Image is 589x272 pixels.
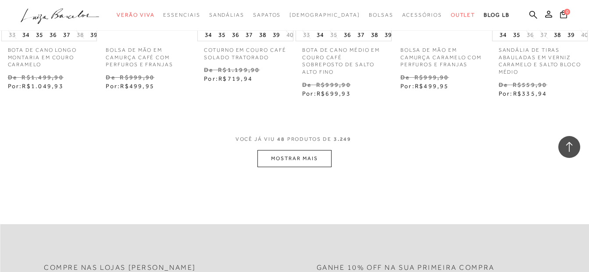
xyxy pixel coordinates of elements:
[216,29,228,41] button: 35
[402,7,442,23] a: noSubCategoriesText
[21,74,63,81] small: R$1.499,90
[253,7,281,23] a: noSubCategoriesText
[317,90,351,97] span: R$699,93
[513,81,547,88] small: R$559,90
[341,29,353,41] button: 36
[451,7,475,23] a: noSubCategoriesText
[1,41,97,68] a: BOTA DE CANO LONGO MONTARIA EM COURO CARAMELO
[400,74,410,81] small: De
[218,75,253,82] span: R$719,94
[284,31,296,39] button: 40
[492,41,588,76] a: SANDÁLIA DE TIRAS ABAULADAS EM VERNIZ CARAMELO E SALTO BLOCO MÉDIO
[229,29,242,41] button: 36
[163,7,200,23] a: noSubCategoriesText
[524,31,536,39] button: 36
[6,31,18,39] button: 33
[334,136,352,142] span: 3.249
[33,29,46,41] button: 35
[551,29,564,41] button: 38
[253,12,281,18] span: Sapatos
[510,29,523,41] button: 35
[382,29,394,41] button: 39
[402,12,442,18] span: Acessórios
[277,136,285,142] span: 48
[117,7,154,23] a: noSubCategoriesText
[355,29,367,41] button: 37
[314,29,326,41] button: 34
[302,90,351,97] span: Por:
[328,31,340,39] button: 35
[538,31,550,39] button: 37
[316,81,351,88] small: R$999,90
[565,29,577,41] button: 39
[106,82,154,89] span: Por:
[497,29,509,41] button: 34
[300,31,313,39] button: 33
[369,12,393,18] span: Bolsas
[44,264,196,272] h2: Compre nas lojas [PERSON_NAME]
[296,41,392,76] a: BOTA DE CANO MÉDIO EM COURO CAFÉ SOBREPOSTO DE SALTO ALTO FINO
[257,150,331,167] button: MOSTRAR MAIS
[369,7,393,23] a: noSubCategoriesText
[47,29,59,41] button: 36
[394,41,490,68] a: BOLSA DE MÃO EM CAMURÇA CARAMELO COM PERFUROS E FRANJAS
[499,81,508,88] small: De
[270,29,282,41] button: 39
[414,74,449,81] small: R$999,90
[120,82,154,89] span: R$499,95
[204,66,213,73] small: De
[20,29,32,41] button: 34
[451,12,475,18] span: Outlet
[163,12,200,18] span: Essenciais
[499,90,547,97] span: Por:
[289,12,360,18] span: [DEMOGRAPHIC_DATA]
[368,29,381,41] button: 38
[88,29,100,41] button: 39
[317,264,495,272] h2: Ganhe 10% off na sua primeira compra
[513,90,547,97] span: R$335,94
[557,10,570,21] button: 0
[236,136,354,142] span: VOCÊ JÁ VIU PRODUTOS DE
[99,41,195,68] a: BOLSA DE MÃO EM CAMURÇA CAFÉ COM PERFUROS E FRANJAS
[209,7,244,23] a: noSubCategoriesText
[8,74,17,81] small: De
[289,7,360,23] a: noSubCategoriesText
[484,12,509,18] span: BLOG LB
[120,74,154,81] small: R$999,90
[22,82,63,89] span: R$1.049,93
[117,12,154,18] span: Verão Viva
[564,9,570,15] span: 0
[61,29,73,41] button: 37
[74,31,86,39] button: 38
[257,29,269,41] button: 38
[209,12,244,18] span: Sandálias
[8,82,64,89] span: Por:
[400,82,449,89] span: Por:
[484,7,509,23] a: BLOG LB
[197,41,293,61] a: COTURNO EM COURO CAFÉ SOLADO TRATORADO
[218,66,260,73] small: R$1.199,90
[243,29,255,41] button: 37
[106,74,115,81] small: De
[415,82,449,89] span: R$499,95
[202,29,214,41] button: 34
[204,75,253,82] span: Por:
[302,81,311,88] small: De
